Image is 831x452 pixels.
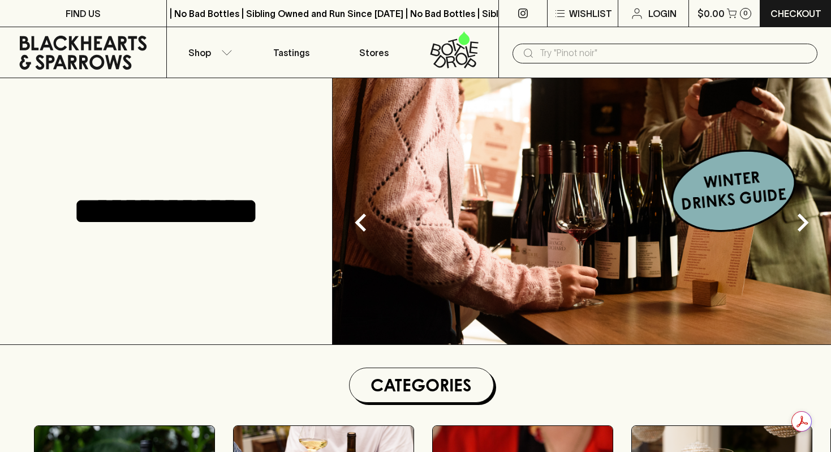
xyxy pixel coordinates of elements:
p: Stores [359,46,389,59]
button: Shop [167,27,250,78]
p: 0 [743,10,748,16]
a: Tastings [249,27,333,78]
input: Try "Pinot noir" [540,44,808,62]
p: $0.00 [697,7,725,20]
img: optimise [333,78,831,344]
button: Next [780,200,825,245]
p: Checkout [770,7,821,20]
h1: Categories [354,373,489,398]
p: FIND US [66,7,101,20]
a: Stores [333,27,416,78]
button: Previous [338,200,384,245]
p: Shop [188,46,211,59]
p: Login [648,7,677,20]
p: Tastings [273,46,309,59]
p: Wishlist [569,7,612,20]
